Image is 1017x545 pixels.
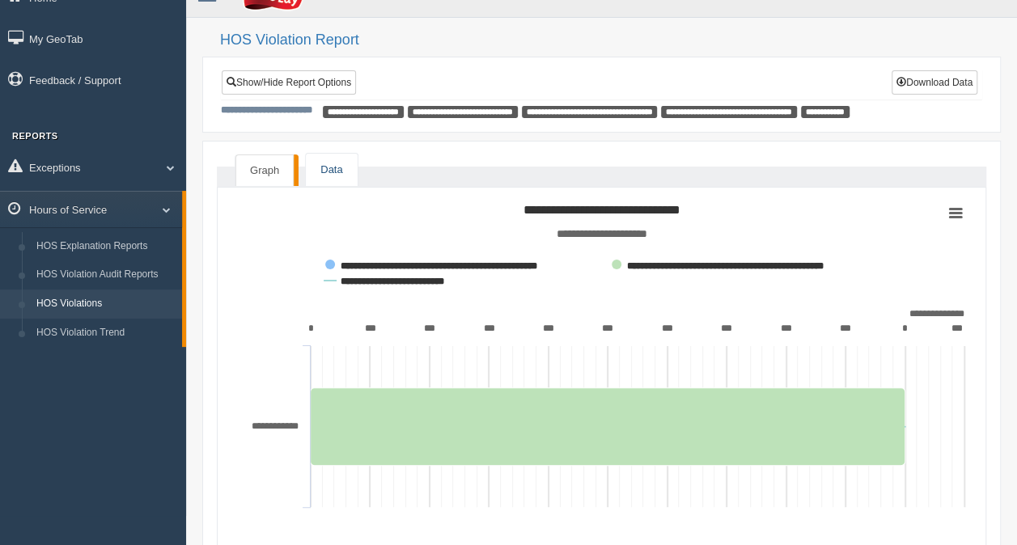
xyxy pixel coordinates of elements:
[29,319,182,348] a: HOS Violation Trend
[306,154,357,187] a: Data
[29,260,182,289] a: HOS Violation Audit Reports
[220,32,1001,49] h2: HOS Violation Report
[235,154,294,187] a: Graph
[29,232,182,261] a: HOS Explanation Reports
[29,289,182,319] a: HOS Violations
[892,70,977,95] button: Download Data
[222,70,356,95] a: Show/Hide Report Options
